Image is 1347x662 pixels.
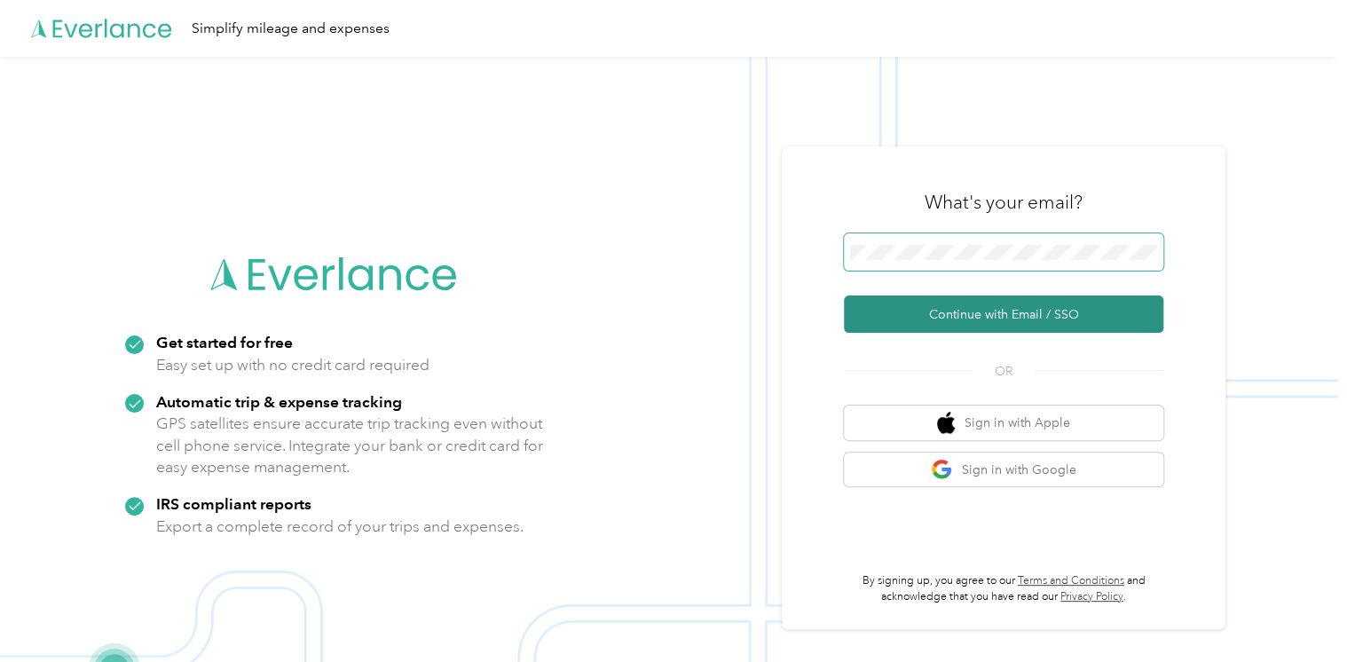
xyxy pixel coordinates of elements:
img: google logo [931,459,953,481]
strong: Automatic trip & expense tracking [156,392,402,411]
p: By signing up, you agree to our and acknowledge that you have read our . [844,573,1163,604]
a: Privacy Policy [1060,590,1123,603]
img: apple logo [937,412,955,434]
a: Terms and Conditions [1018,574,1124,587]
strong: Get started for free [156,333,293,351]
h3: What's your email? [925,190,1083,215]
button: google logoSign in with Google [844,453,1163,487]
p: GPS satellites ensure accurate trip tracking even without cell phone service. Integrate your bank... [156,413,544,478]
button: Continue with Email / SSO [844,296,1163,333]
p: Export a complete record of your trips and expenses. [156,516,524,538]
p: Easy set up with no credit card required [156,354,429,376]
div: Simplify mileage and expenses [192,18,390,40]
keeper-lock: Open Keeper Popup [1133,241,1154,263]
span: OR [973,362,1035,381]
button: apple logoSign in with Apple [844,406,1163,440]
strong: IRS compliant reports [156,494,311,513]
